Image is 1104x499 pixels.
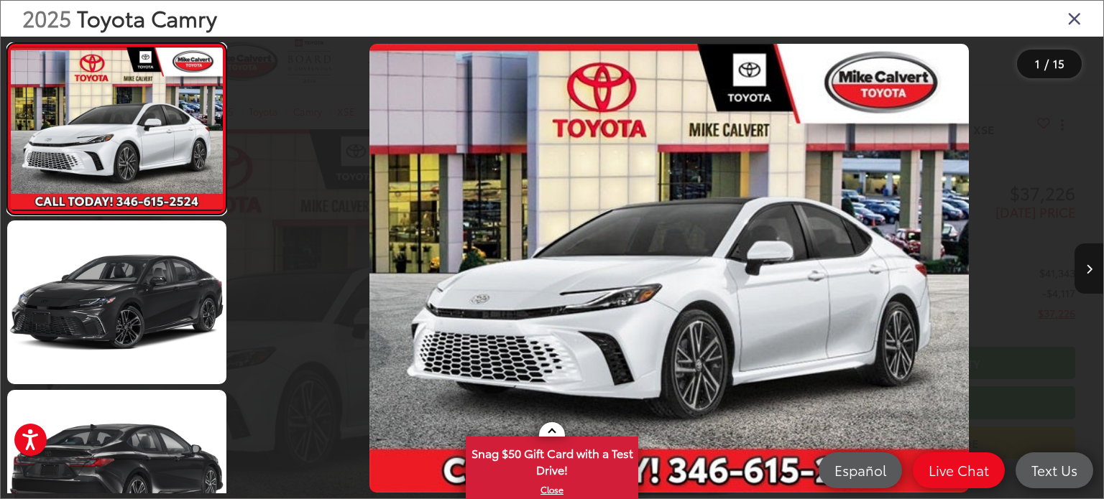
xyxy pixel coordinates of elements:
span: / [1043,59,1050,69]
span: Toyota Camry [77,2,217,33]
span: 2025 [22,2,71,33]
span: Text Us [1024,461,1085,479]
a: Live Chat [913,452,1005,488]
span: 15 [1053,55,1064,71]
i: Close gallery [1067,9,1082,27]
a: Español [819,452,902,488]
span: Snag $50 Gift Card with a Test Drive! [467,438,637,482]
span: Live Chat [921,461,996,479]
img: 2025 Toyota Camry XSE [369,44,969,493]
img: 2025 Toyota Camry XSE [9,48,225,210]
a: Text Us [1016,452,1093,488]
span: 1 [1035,55,1040,71]
span: Español [827,461,893,479]
button: Next image [1075,243,1103,294]
img: 2025 Toyota Camry XSE [5,218,229,386]
div: 2025 Toyota Camry XSE 0 [236,44,1103,493]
